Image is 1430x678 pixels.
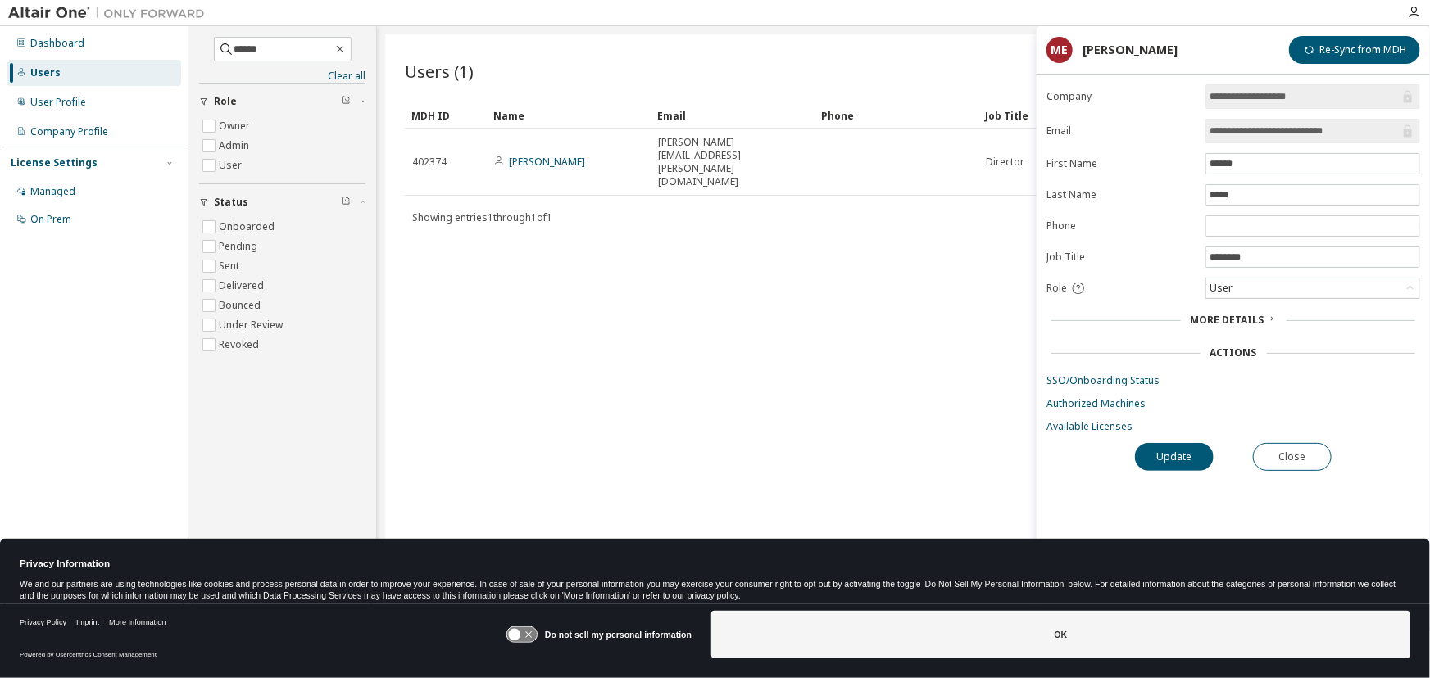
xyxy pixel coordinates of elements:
a: SSO/Onboarding Status [1046,374,1420,387]
span: Role [1046,282,1067,295]
div: User Profile [30,96,86,109]
label: Phone [1046,219,1196,233]
span: [PERSON_NAME][EMAIL_ADDRESS][PERSON_NAME][DOMAIN_NAME] [658,136,807,188]
label: Email [1046,124,1196,138]
label: Sent [219,256,243,276]
span: More Details [1191,313,1264,327]
a: Clear all [199,70,365,83]
div: Managed [30,185,75,198]
img: Altair One [8,5,213,21]
div: Name [493,102,644,129]
span: Showing entries 1 through 1 of 1 [412,210,552,224]
label: First Name [1046,157,1196,170]
span: Status [214,196,248,209]
div: Company Profile [30,125,108,138]
label: Last Name [1046,188,1196,201]
div: User [1207,279,1235,297]
button: Update [1135,443,1214,471]
span: Role [214,95,237,108]
a: [PERSON_NAME] [509,155,585,169]
span: Users (1) [405,60,474,83]
span: Clear filter [341,95,351,108]
span: 402374 [412,156,447,169]
span: Director [986,156,1024,169]
label: Company [1046,90,1196,103]
div: Job Title [985,102,1136,129]
label: Delivered [219,276,267,296]
div: [PERSON_NAME] [1083,43,1178,56]
div: Users [30,66,61,79]
button: Role [199,84,365,120]
div: On Prem [30,213,71,226]
div: License Settings [11,156,98,169]
div: Dashboard [30,37,84,50]
label: Pending [219,237,261,256]
span: Clear filter [341,196,351,209]
label: Owner [219,116,253,136]
label: Bounced [219,296,264,315]
div: Email [657,102,808,129]
a: Authorized Machines [1046,397,1420,410]
div: MDH ID [411,102,480,129]
button: Close [1253,443,1332,471]
label: Revoked [219,335,262,355]
div: ME [1046,37,1073,63]
label: Onboarded [219,217,278,237]
button: Re-Sync from MDH [1289,36,1420,64]
label: User [219,156,245,175]
label: Job Title [1046,251,1196,264]
label: Under Review [219,315,286,335]
div: Actions [1210,346,1257,359]
button: Status [199,184,365,220]
label: Admin [219,136,252,156]
a: Available Licenses [1046,420,1420,433]
div: Phone [821,102,972,129]
div: User [1206,278,1419,298]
